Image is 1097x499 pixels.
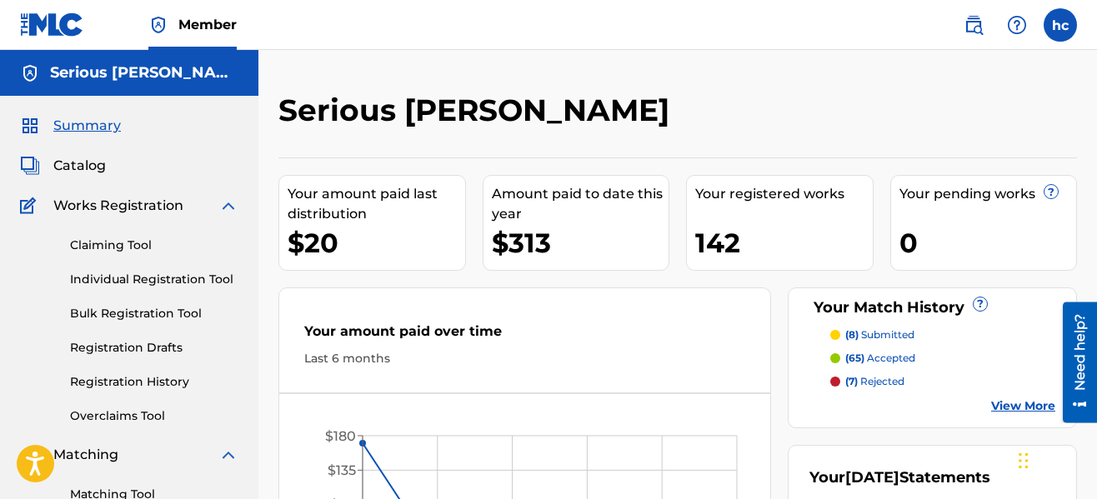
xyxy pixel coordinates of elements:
tspan: $135 [328,462,356,478]
span: ? [1044,185,1058,198]
div: Help [1000,8,1034,42]
div: Your amount paid over time [304,322,745,350]
p: rejected [845,374,904,389]
span: (8) [845,328,859,341]
span: (7) [845,375,858,387]
div: $20 [288,224,465,262]
img: search [964,15,984,35]
a: (65) accepted [830,351,1055,366]
a: Public Search [957,8,990,42]
a: (7) rejected [830,374,1055,389]
img: Accounts [20,63,40,83]
div: User Menu [1044,8,1077,42]
a: Bulk Registration Tool [70,305,238,322]
div: Need help? [18,12,41,88]
span: Works Registration [53,196,183,216]
a: SummarySummary [20,116,121,136]
div: Amount paid to date this year [492,184,669,224]
div: Your registered works [695,184,873,204]
iframe: Resource Center [1050,302,1097,423]
div: Your pending works [899,184,1077,204]
a: Individual Registration Tool [70,271,238,288]
div: Your Match History [809,297,1055,319]
img: Matching [20,445,41,465]
p: submitted [845,327,914,342]
a: (8) submitted [830,327,1055,342]
h5: Serious Gambino [50,63,238,82]
img: Summary [20,116,40,136]
img: Catalog [20,156,40,176]
div: Last 6 months [304,350,745,367]
tspan: $180 [325,428,356,444]
a: Overclaims Tool [70,407,238,425]
span: Summary [53,116,121,136]
img: expand [218,196,238,216]
span: Matching [53,445,118,465]
div: 0 [899,224,1077,262]
span: ? [974,297,987,311]
img: Top Rightsholder [148,15,168,35]
img: expand [218,445,238,465]
span: Catalog [53,156,106,176]
div: Drag [1019,436,1029,486]
div: Your Statements [809,467,990,489]
a: CatalogCatalog [20,156,106,176]
h2: Serious [PERSON_NAME] [278,92,678,129]
span: (65) [845,352,864,364]
div: $313 [492,224,669,262]
img: Works Registration [20,196,42,216]
div: Your amount paid last distribution [288,184,465,224]
p: accepted [845,351,915,366]
img: MLC Logo [20,12,84,37]
a: Registration History [70,373,238,391]
div: 142 [695,224,873,262]
a: Registration Drafts [70,339,238,357]
span: [DATE] [845,468,899,487]
a: Claiming Tool [70,237,238,254]
iframe: Chat Widget [1014,419,1097,499]
a: View More [991,397,1055,415]
img: help [1007,15,1027,35]
span: Member [178,15,237,34]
